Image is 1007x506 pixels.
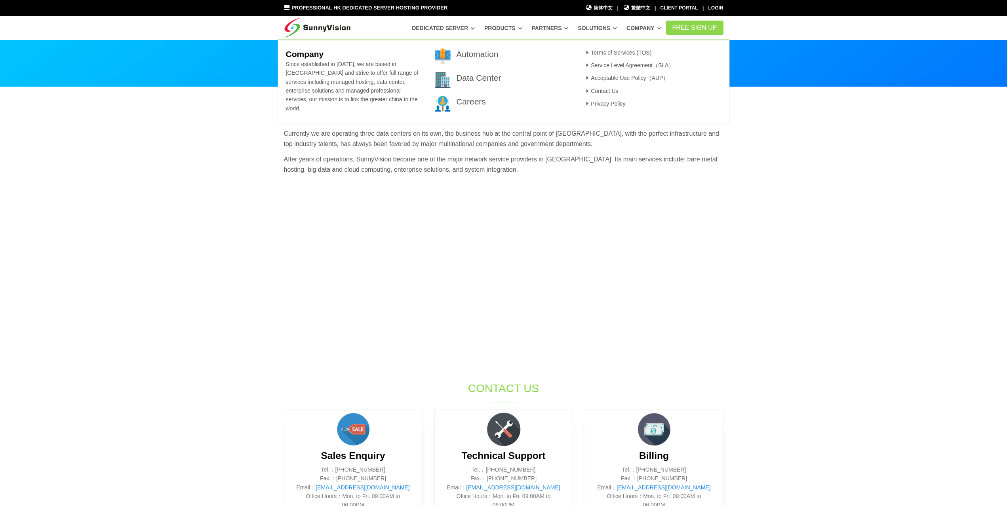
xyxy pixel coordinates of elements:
b: Sales Enquiry [321,450,385,461]
a: [EMAIL_ADDRESS][DOMAIN_NAME] [617,484,710,491]
img: sales.png [333,409,373,449]
a: Service Level Agreement（SLA） [584,62,674,68]
a: Privacy Policy [584,100,626,107]
span: Since established in [DATE], we are based in [GEOGRAPHIC_DATA] and strive to offer full range of ... [286,61,418,112]
a: 繁體中文 [623,4,650,12]
a: Partners [532,21,569,35]
a: Acceptable Use Policy（AUP） [584,75,669,81]
span: Professional HK Dedicated Server Hosting Provider [291,5,447,11]
img: flat-repair-tools.png [484,409,523,449]
a: Client Portal [661,5,698,11]
img: 001-brand.png [435,48,451,64]
a: Data Center [456,73,501,82]
a: [EMAIL_ADDRESS][DOMAIN_NAME] [316,484,409,491]
li: | [655,4,656,12]
p: After years of operations, SunnyVision become one of the major network service providers in [GEOG... [284,154,723,174]
a: Company [626,21,661,35]
img: 002-town.png [435,72,451,88]
li: | [617,4,618,12]
a: Contact Us [584,88,619,94]
a: Dedicated Server [412,21,475,35]
p: Currently we are operating three data centers on its own, the business hub at the central point o... [284,129,723,149]
a: FREE Sign Up [666,21,723,35]
b: Technical Support [462,450,546,461]
img: 003-research.png [435,96,451,112]
img: money.png [634,409,674,449]
a: Login [708,5,723,11]
div: Company [278,40,729,123]
b: Company [286,49,324,59]
a: [EMAIL_ADDRESS][DOMAIN_NAME] [466,484,560,491]
li: | [702,4,704,12]
a: Automation [456,49,498,59]
a: Products [484,21,522,35]
b: Billing [639,450,669,461]
a: Solutions [578,21,617,35]
a: Terms of Services (TOS) [584,49,652,56]
h1: Contact Us [372,381,636,396]
a: Careers [456,97,486,106]
a: 简体中文 [586,4,613,12]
